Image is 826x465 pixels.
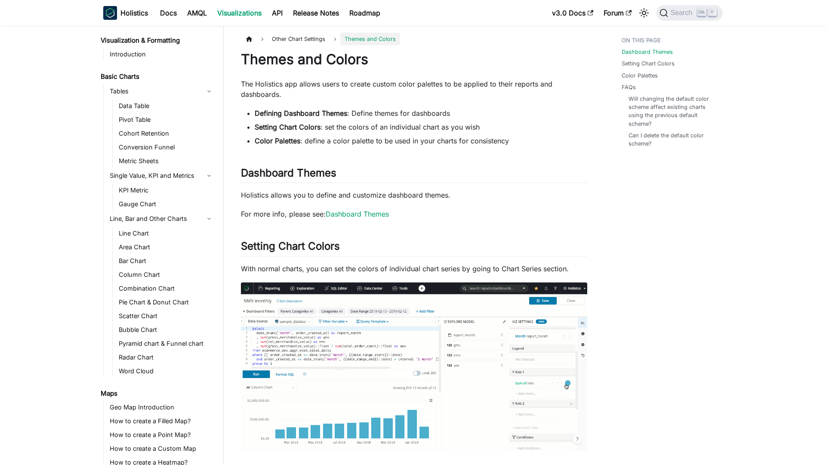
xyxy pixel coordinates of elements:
[116,351,216,363] a: Radar Chart
[629,95,714,128] a: Will changing the default color scheme affect existing charts using the previous default scheme?
[182,6,212,20] a: AMQL
[268,33,330,45] span: Other Chart Settings
[255,123,321,131] strong: Setting Chart Colors
[637,6,651,20] button: Switch between dark and light mode (currently light mode)
[708,9,717,16] kbd: K
[267,6,288,20] a: API
[116,241,216,253] a: Area Chart
[107,415,216,427] a: How to create a Filled Map?
[107,443,216,455] a: How to create a Custom Map
[116,282,216,294] a: Combination Chart
[212,6,267,20] a: Visualizations
[241,167,587,183] h2: Dashboard Themes
[241,209,587,219] p: For more info, please see:
[668,9,698,17] span: Search
[116,310,216,322] a: Scatter Chart
[241,263,587,274] p: With normal charts, you can set the colors of individual chart series by going to Chart Series se...
[326,210,389,218] a: Dashboard Themes
[116,127,216,139] a: Cohort Retention
[622,83,636,91] a: FAQs
[116,198,216,210] a: Gauge Chart
[116,324,216,336] a: Bubble Chart
[103,6,117,20] img: Holistics
[622,48,673,56] a: Dashboard Themes
[116,100,216,112] a: Data Table
[107,84,216,98] a: Tables
[116,255,216,267] a: Bar Chart
[241,190,587,200] p: Holistics allows you to define and customize dashboard themes.
[116,114,216,126] a: Pivot Table
[241,33,257,45] a: Home page
[107,429,216,441] a: How to create a Point Map?
[255,122,587,132] li: : set the colors of an individual chart as you wish
[255,108,587,118] li: : Define themes for dashboards
[116,141,216,153] a: Conversion Funnel
[241,33,587,45] nav: Breadcrumbs
[95,26,224,465] nav: Docs sidebar
[98,71,216,83] a: Basic Charts
[116,296,216,308] a: Pie Chart & Donut Chart
[255,109,347,118] strong: Defining Dashboard Themes
[547,6,598,20] a: v3.0 Docs
[107,401,216,413] a: Geo Map Introduction
[120,8,148,18] b: Holistics
[116,365,216,377] a: Word Cloud
[629,131,714,148] a: Can I delete the default color scheme?
[622,71,658,80] a: Color Palettes
[107,169,216,183] a: Single Value, KPI and Metrics
[344,6,385,20] a: Roadmap
[241,51,587,68] h1: Themes and Colors
[598,6,637,20] a: Forum
[98,387,216,400] a: Maps
[98,34,216,46] a: Visualization & Formatting
[622,59,675,68] a: Setting Chart Colors
[107,48,216,60] a: Introduction
[103,6,148,20] a: HolisticsHolistics
[656,5,723,21] button: Search (Ctrl+K)
[255,136,300,145] strong: Color Palettes
[116,184,216,196] a: KPI Metric
[241,240,587,256] h2: Setting Chart Colors
[107,212,216,226] a: Line, Bar and Other Charts
[241,79,587,99] p: The Holistics app allows users to create custom color palettes to be applied to their reports and...
[288,6,344,20] a: Release Notes
[116,155,216,167] a: Metric Sheets
[340,33,400,45] span: Themes and Colors
[155,6,182,20] a: Docs
[255,136,587,146] li: : define a color palette to be used in your charts for consistency
[116,269,216,281] a: Column Chart
[116,227,216,239] a: Line Chart
[116,338,216,350] a: Pyramid chart & Funnel chart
